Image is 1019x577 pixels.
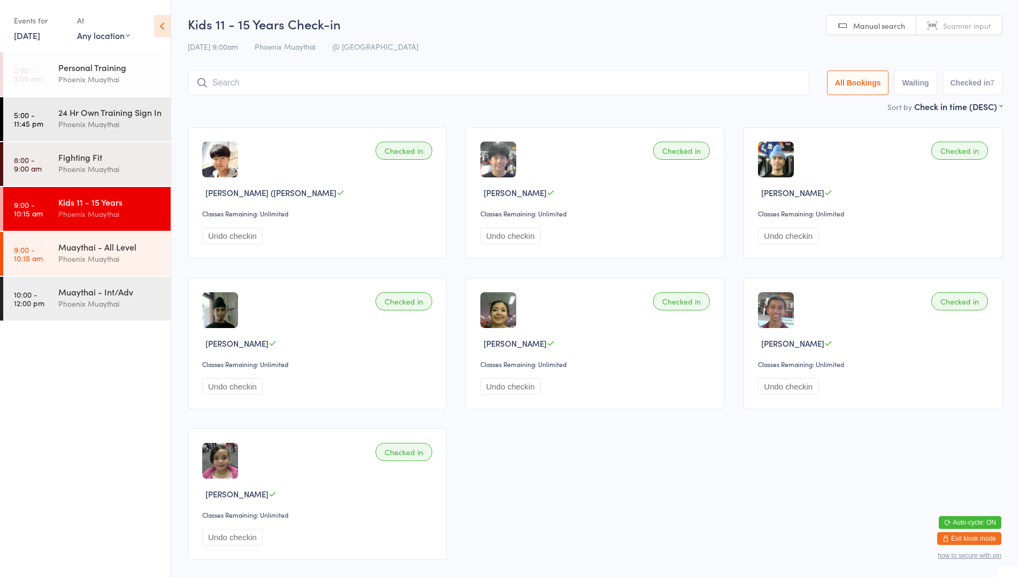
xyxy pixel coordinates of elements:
[938,552,1001,559] button: how to secure with pin
[943,71,1003,95] button: Checked in7
[58,118,162,130] div: Phoenix Muaythai
[758,378,818,395] button: Undo checkin
[58,298,162,310] div: Phoenix Muaythai
[58,73,162,85] div: Phoenix Muaythai
[188,15,1002,33] h2: Kids 11 - 15 Years Check-in
[14,29,40,41] a: [DATE]
[758,292,794,328] img: image1747029996.png
[480,292,516,328] img: image1723258282.png
[205,338,269,349] span: [PERSON_NAME]
[931,292,988,310] div: Checked in
[758,209,991,218] div: Classes Remaining: Unlimited
[202,142,238,177] img: image1722847270.png
[205,187,336,198] span: [PERSON_NAME] ([PERSON_NAME]
[58,208,162,220] div: Phoenix Muaythai
[480,209,714,218] div: Classes Remaining: Unlimited
[480,228,541,244] button: Undo checkin
[58,253,162,265] div: Phoenix Muaythai
[931,142,988,160] div: Checked in
[3,142,171,186] a: 8:00 -9:00 amFighting FitPhoenix Muaythai
[758,360,991,369] div: Classes Remaining: Unlimited
[3,277,171,321] a: 10:00 -12:00 pmMuaythai - Int/AdvPhoenix Muaythai
[827,71,889,95] button: All Bookings
[990,79,994,87] div: 7
[332,41,418,52] span: @ [GEOGRAPHIC_DATA]
[480,142,516,177] img: image1745303838.png
[853,20,905,31] span: Manual search
[58,196,162,208] div: Kids 11 - 15 Years
[77,12,130,29] div: At
[761,338,824,349] span: [PERSON_NAME]
[3,52,171,96] a: 2:00 -3:00 amPersonal TrainingPhoenix Muaythai
[14,200,43,217] time: 9:00 - 10:15 am
[937,532,1001,545] button: Exit kiosk mode
[14,155,42,173] time: 8:00 - 9:00 am
[77,29,130,41] div: Any location
[205,488,269,500] span: [PERSON_NAME]
[202,292,238,328] img: image1723019364.png
[202,209,435,218] div: Classes Remaining: Unlimited
[376,292,432,310] div: Checked in
[202,510,435,519] div: Classes Remaining: Unlimited
[58,241,162,253] div: Muaythai - All Level
[480,360,714,369] div: Classes Remaining: Unlimited
[255,41,316,52] span: Phoenix Muaythai
[58,286,162,298] div: Muaythai - Int/Adv
[58,163,162,175] div: Phoenix Muaythai
[58,151,162,163] div: Fighting Fit
[14,12,66,29] div: Events for
[376,443,432,461] div: Checked in
[14,111,43,128] time: 5:00 - 11:45 pm
[761,187,824,198] span: [PERSON_NAME]
[3,97,171,141] a: 5:00 -11:45 pm24 Hr Own Training Sign InPhoenix Muaythai
[202,378,263,395] button: Undo checkin
[202,529,263,545] button: Undo checkin
[914,100,1002,112] div: Check in time (DESC)
[653,292,710,310] div: Checked in
[14,290,44,307] time: 10:00 - 12:00 pm
[480,378,541,395] button: Undo checkin
[58,106,162,118] div: 24 Hr Own Training Sign In
[3,187,171,231] a: 9:00 -10:15 amKids 11 - 15 YearsPhoenix Muaythai
[887,102,912,112] label: Sort by
[484,338,547,349] span: [PERSON_NAME]
[202,228,263,244] button: Undo checkin
[202,360,435,369] div: Classes Remaining: Unlimited
[3,232,171,276] a: 9:00 -10:15 amMuaythai - All LevelPhoenix Muaythai
[758,228,818,244] button: Undo checkin
[939,516,1001,529] button: Auto-cycle: ON
[188,71,809,95] input: Search
[58,61,162,73] div: Personal Training
[894,71,937,95] button: Waiting
[188,41,238,52] span: [DATE] 9:00am
[14,245,43,262] time: 9:00 - 10:15 am
[943,20,991,31] span: Scanner input
[14,66,41,83] time: 2:00 - 3:00 am
[202,443,238,479] img: image1722659292.png
[653,142,710,160] div: Checked in
[758,142,794,177] img: image1723019150.png
[376,142,432,160] div: Checked in
[484,187,547,198] span: [PERSON_NAME]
